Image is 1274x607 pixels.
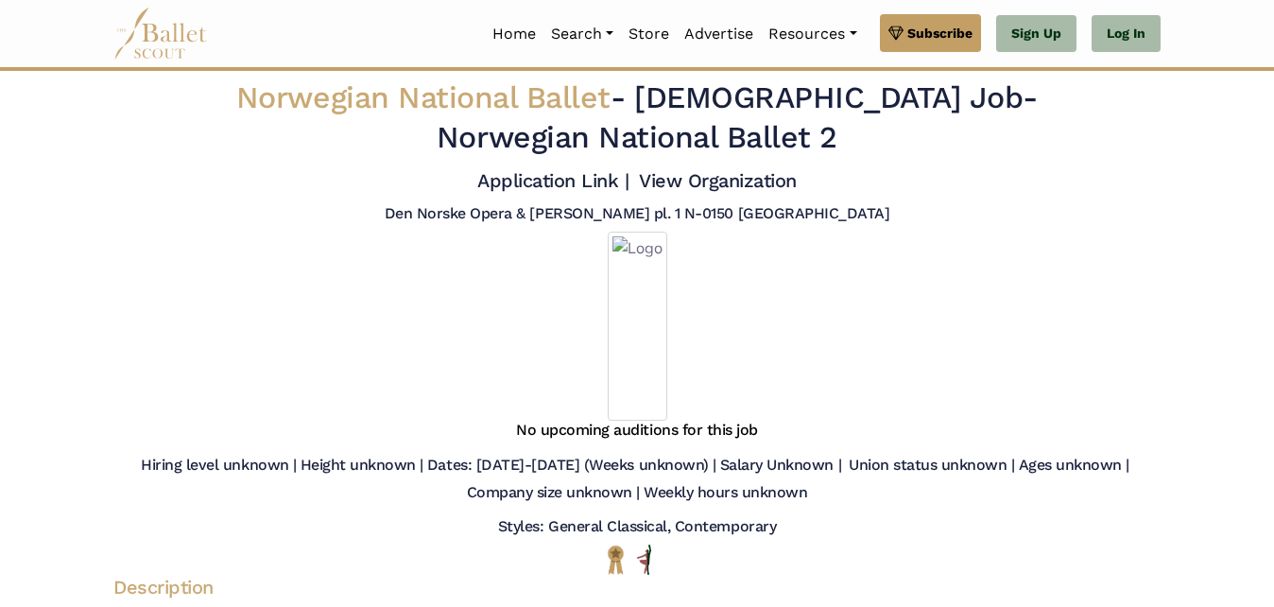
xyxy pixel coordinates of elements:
[644,483,807,503] h5: Weekly hours unknown
[996,15,1076,53] a: Sign Up
[98,575,1176,599] h4: Description
[849,456,1014,476] h5: Union status unknown |
[639,169,797,192] a: View Organization
[720,456,841,476] h5: Salary Unknown |
[608,232,667,421] img: Logo
[427,456,716,476] h5: Dates: [DATE]-[DATE] (Weeks unknown) |
[236,79,611,115] span: Norwegian National Ballet
[621,14,677,54] a: Store
[761,14,864,54] a: Resources
[516,421,758,441] h5: No upcoming auditions for this job
[1019,456,1129,476] h5: Ages unknown |
[907,23,973,43] span: Subscribe
[385,204,890,224] h5: Den Norske Opera & [PERSON_NAME] pl. 1 N-0150 [GEOGRAPHIC_DATA]
[677,14,761,54] a: Advertise
[543,14,621,54] a: Search
[203,78,1071,157] h2: - - Norwegian National Ballet 2
[498,517,776,537] h5: Styles: General Classical, Contemporary
[301,456,423,476] h5: Height unknown |
[880,14,981,52] a: Subscribe
[637,545,651,575] img: All
[485,14,543,54] a: Home
[604,545,628,574] img: National
[141,456,296,476] h5: Hiring level unknown |
[634,79,1023,115] span: [DEMOGRAPHIC_DATA] Job
[1092,15,1161,53] a: Log In
[477,169,628,192] a: Application Link |
[888,23,904,43] img: gem.svg
[467,483,640,503] h5: Company size unknown |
